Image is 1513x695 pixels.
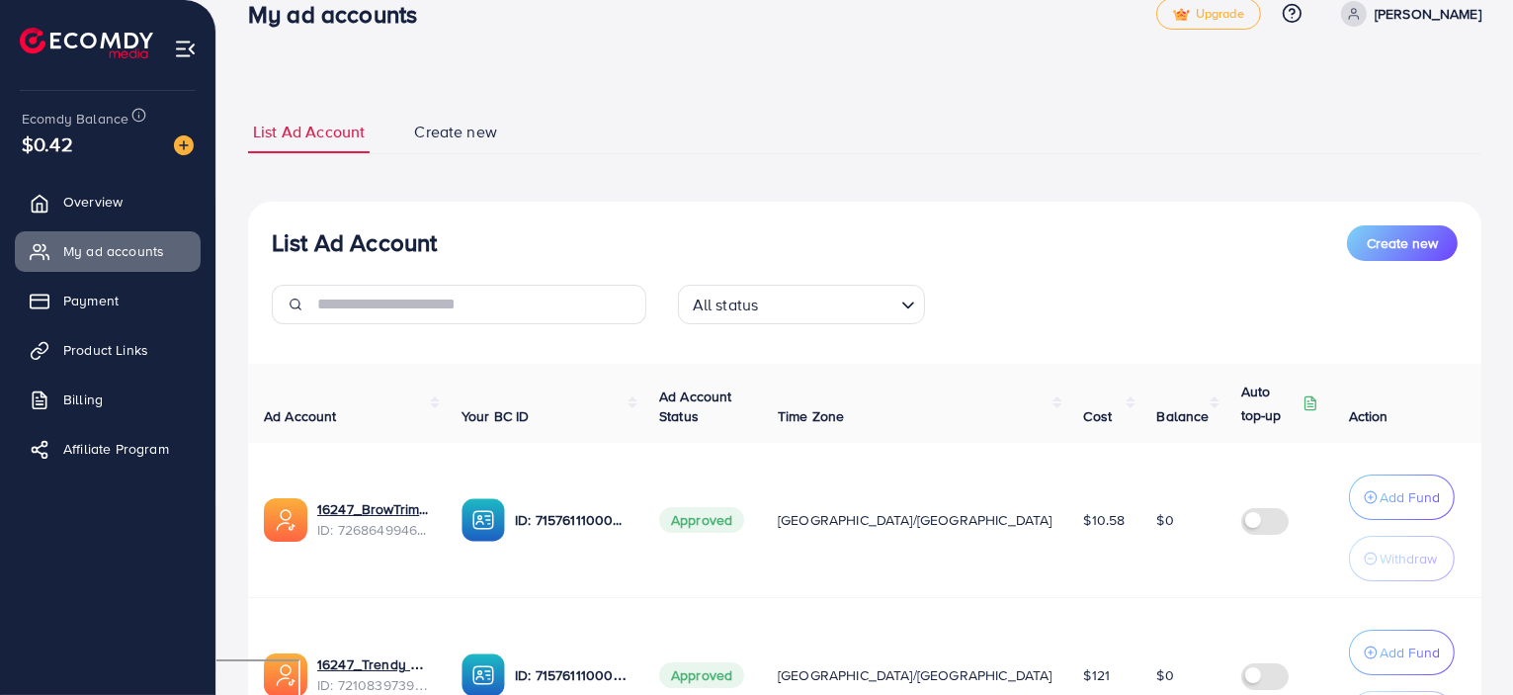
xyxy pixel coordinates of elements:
span: Create new [1367,233,1438,253]
button: Withdraw [1349,536,1455,581]
a: Overview [15,182,201,221]
p: Withdraw [1380,547,1437,570]
span: Payment [63,291,119,310]
span: $0 [1157,665,1174,685]
span: Action [1349,406,1388,426]
div: Search for option [678,285,925,324]
p: Auto top-up [1241,380,1299,427]
span: [GEOGRAPHIC_DATA]/[GEOGRAPHIC_DATA] [778,665,1052,685]
span: Time Zone [778,406,844,426]
img: ic-ba-acc.ded83a64.svg [462,498,505,542]
a: Billing [15,380,201,419]
span: List Ad Account [253,121,365,143]
p: [PERSON_NAME] [1375,2,1481,26]
a: 16247_BrowTrim_1692364449475 [317,499,430,519]
img: menu [174,38,197,60]
span: [GEOGRAPHIC_DATA]/[GEOGRAPHIC_DATA] [778,510,1052,530]
a: [PERSON_NAME] [1333,1,1481,27]
span: Overview [63,192,123,212]
span: $10.58 [1084,510,1126,530]
img: logo [20,28,153,58]
span: $121 [1084,665,1111,685]
span: Cost [1084,406,1113,426]
span: Your BC ID [462,406,530,426]
p: ID: 7157611100001812481 [515,663,628,687]
iframe: Chat [1429,606,1498,680]
span: Affiliate Program [63,439,169,459]
span: ID: 7268649946889371649 [317,520,430,540]
img: tick [1173,8,1190,22]
span: Ad Account [264,406,337,426]
span: Approved [659,662,744,688]
a: My ad accounts [15,231,201,271]
h3: List Ad Account [272,228,437,257]
p: ID: 7157611100001812481 [515,508,628,532]
span: My ad accounts [63,241,164,261]
img: ic-ads-acc.e4c84228.svg [264,498,307,542]
span: $0.42 [22,130,73,158]
img: image [174,135,194,155]
div: <span class='underline'>16247_BrowTrim_1692364449475</span></br>7268649946889371649 [317,499,430,540]
span: Billing [63,390,103,409]
p: Add Fund [1380,485,1440,509]
a: Payment [15,281,201,320]
a: Product Links [15,330,201,370]
button: Add Fund [1349,475,1455,520]
a: Affiliate Program [15,429,201,469]
span: Balance [1157,406,1210,426]
button: Add Fund [1349,630,1455,675]
span: $0 [1157,510,1174,530]
input: Search for option [764,287,892,319]
a: 16247_Trendy World_1678907841572 [317,654,430,674]
span: All status [689,291,763,319]
span: Upgrade [1173,7,1244,22]
span: Create new [414,121,497,143]
div: <span class='underline'>16247_Trendy World_1678907841572</span></br>7210839739241332738 [317,654,430,695]
span: Product Links [63,340,148,360]
span: Approved [659,507,744,533]
span: ID: 7210839739241332738 [317,675,430,695]
p: Add Fund [1380,641,1440,664]
span: Ad Account Status [659,387,732,426]
button: Create new [1347,225,1458,261]
span: Ecomdy Balance [22,109,128,129]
